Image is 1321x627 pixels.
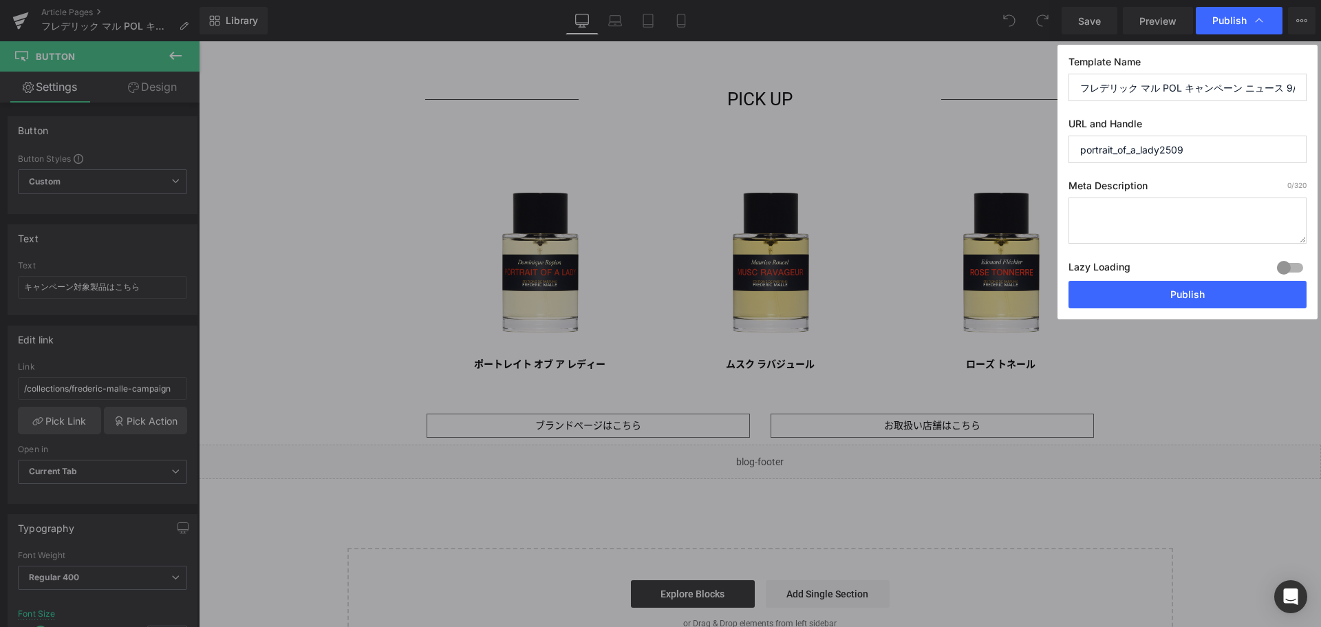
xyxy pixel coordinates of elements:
span: 0 [1287,181,1291,189]
img: ムスク ラバジュール [475,123,667,315]
label: Lazy Loading [1068,258,1130,281]
a: お取扱い店舗はこちら [572,372,895,396]
a: Explore Blocks [432,539,556,566]
p: or Drag & Drop elements from left sidebar [171,577,952,587]
a: ブランドページはこちら [228,372,551,396]
label: Template Name [1068,56,1307,74]
img: ポートレイト オブ ア レディー [245,123,437,315]
span: ブランドページはこちら [336,379,442,390]
h1: PICK UP [390,43,733,74]
button: Publish [1068,281,1307,308]
label: Meta Description [1068,180,1307,198]
span: /320 [1287,181,1307,189]
a: ムスク ラバジュール [527,317,616,329]
a: ポートレイト オブ ア レディー [275,317,407,329]
a: ローズ トネール [767,317,837,329]
div: Open Intercom Messenger [1274,580,1307,613]
img: ローズ トネール [706,123,898,315]
span: Publish [1212,14,1247,27]
label: URL and Handle [1068,118,1307,136]
span: お取扱い店舗はこちら [685,379,782,390]
a: Add Single Section [567,539,691,566]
